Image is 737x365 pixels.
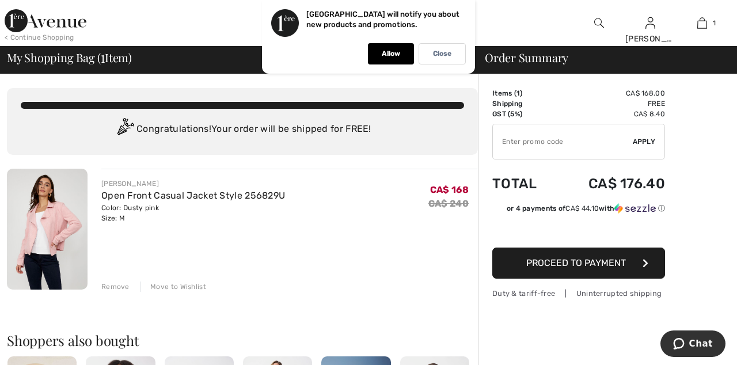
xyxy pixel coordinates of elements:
span: 1 [101,49,105,64]
button: Proceed to Payment [492,248,665,279]
div: < Continue Shopping [5,32,74,43]
img: 1ère Avenue [5,9,86,32]
div: Move to Wishlist [140,282,206,292]
div: Remove [101,282,130,292]
div: Order Summary [471,52,730,63]
span: 1 [516,89,520,97]
span: My Shopping Bag ( Item) [7,52,132,63]
td: Total [492,164,556,203]
h2: Shoppers also bought [7,333,478,347]
a: Sign In [645,17,655,28]
td: Free [556,98,665,109]
input: Promo code [493,124,633,159]
td: Items ( ) [492,88,556,98]
span: Apply [633,136,656,147]
p: Close [433,50,451,58]
span: Proceed to Payment [526,257,626,268]
div: Duty & tariff-free | Uninterrupted shipping [492,288,665,299]
td: CA$ 176.40 [556,164,665,203]
div: [PERSON_NAME] [625,33,676,45]
p: [GEOGRAPHIC_DATA] will notify you about new products and promotions. [306,10,459,29]
iframe: PayPal-paypal [492,218,665,244]
img: Open Front Casual Jacket Style 256829U [7,169,88,290]
s: CA$ 240 [428,198,469,209]
div: [PERSON_NAME] [101,178,285,189]
td: GST (5%) [492,109,556,119]
td: CA$ 168.00 [556,88,665,98]
img: search the website [594,16,604,30]
div: Color: Dusty pink Size: M [101,203,285,223]
span: 1 [713,18,716,28]
img: My Info [645,16,655,30]
img: My Bag [697,16,707,30]
a: 1 [677,16,727,30]
div: or 4 payments of with [507,203,665,214]
div: Congratulations! Your order will be shipped for FREE! [21,118,464,141]
td: Shipping [492,98,556,109]
a: Open Front Casual Jacket Style 256829U [101,190,285,201]
div: or 4 payments ofCA$ 44.10withSezzle Click to learn more about Sezzle [492,203,665,218]
td: CA$ 8.40 [556,109,665,119]
span: CA$ 168 [430,184,469,195]
img: Congratulation2.svg [113,118,136,141]
img: Sezzle [614,203,656,214]
iframe: Opens a widget where you can chat to one of our agents [660,330,725,359]
span: CA$ 44.10 [565,204,599,212]
p: Allow [382,50,400,58]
